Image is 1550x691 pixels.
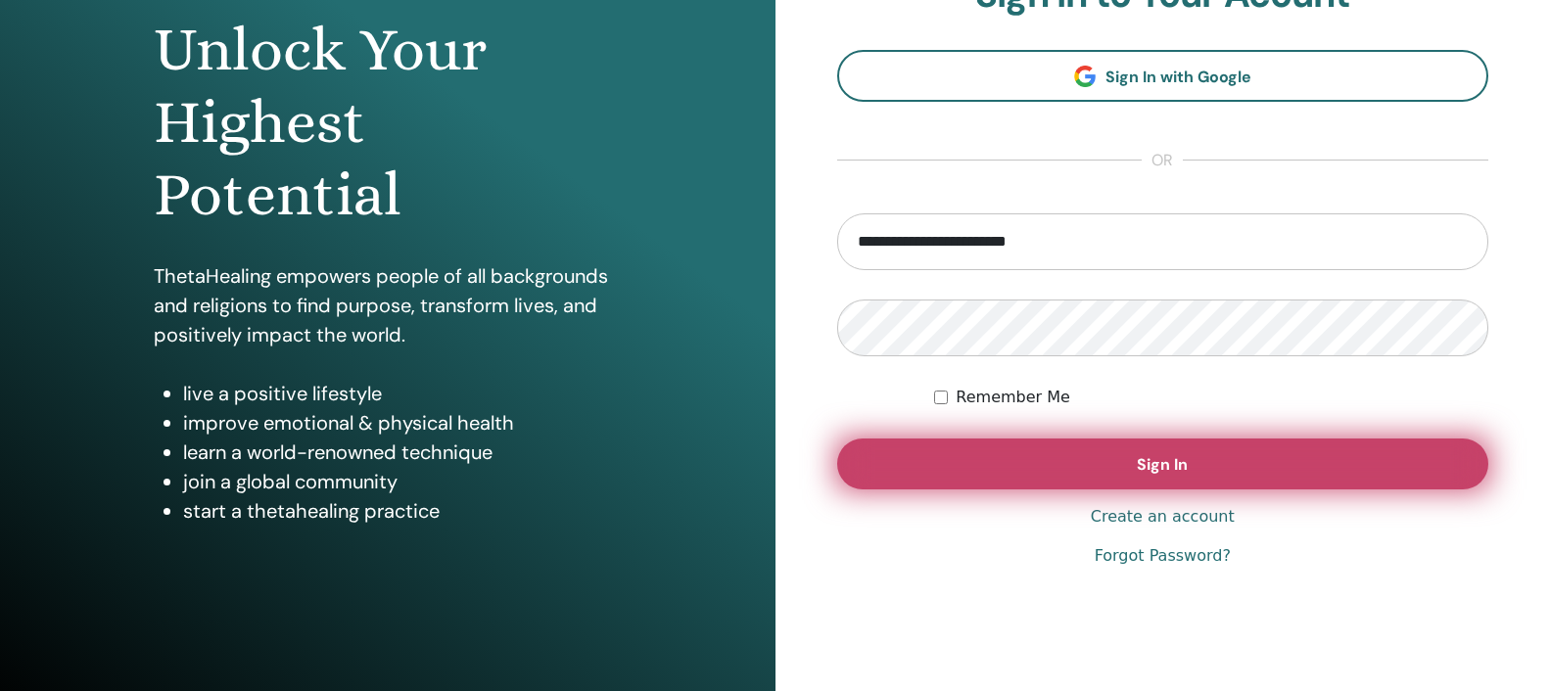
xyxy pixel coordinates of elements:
[956,386,1070,409] label: Remember Me
[1095,544,1231,568] a: Forgot Password?
[1105,67,1251,87] span: Sign In with Google
[1137,454,1188,475] span: Sign In
[183,408,622,438] li: improve emotional & physical health
[154,14,622,232] h1: Unlock Your Highest Potential
[837,438,1489,489] button: Sign In
[934,386,1488,409] div: Keep me authenticated indefinitely or until I manually logout
[1091,505,1235,529] a: Create an account
[183,379,622,408] li: live a positive lifestyle
[183,438,622,467] li: learn a world-renowned technique
[837,50,1489,102] a: Sign In with Google
[1142,149,1183,172] span: or
[183,467,622,496] li: join a global community
[154,261,622,349] p: ThetaHealing empowers people of all backgrounds and religions to find purpose, transform lives, a...
[183,496,622,526] li: start a thetahealing practice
